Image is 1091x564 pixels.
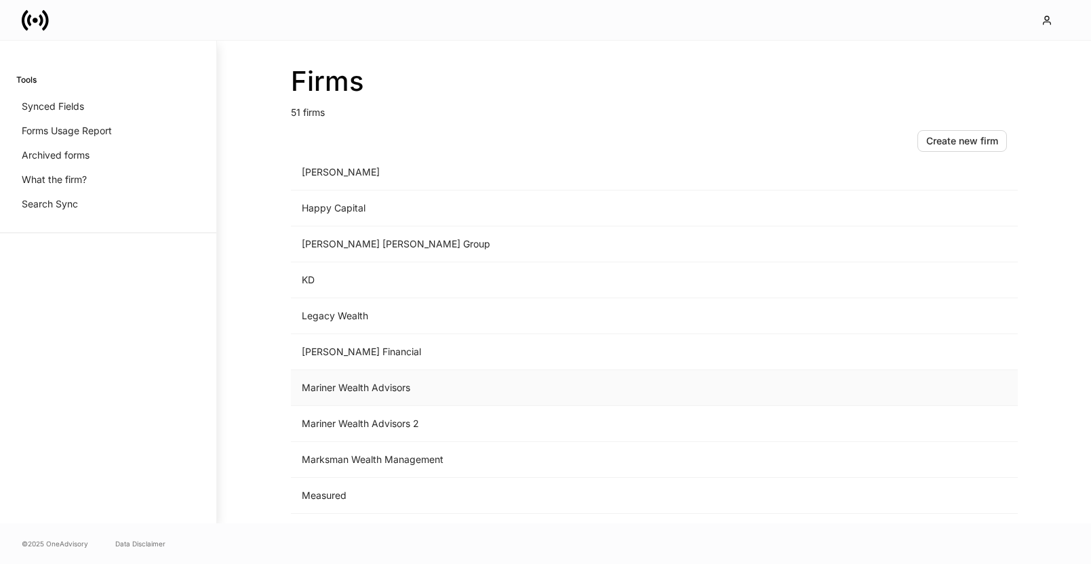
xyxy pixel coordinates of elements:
[16,94,200,119] a: Synced Fields
[16,192,200,216] a: Search Sync
[16,119,200,143] a: Forms Usage Report
[291,442,793,478] td: Marksman Wealth Management
[16,143,200,167] a: Archived forms
[22,100,84,113] p: Synced Fields
[22,124,112,138] p: Forms Usage Report
[291,226,793,262] td: [PERSON_NAME] [PERSON_NAME] Group
[917,130,1007,152] button: Create new firm
[291,298,793,334] td: Legacy Wealth
[291,514,793,550] td: [PERSON_NAME] Wealth Advisors
[22,538,88,549] span: © 2025 OneAdvisory
[16,73,37,86] h6: Tools
[291,65,1018,98] h2: Firms
[115,538,165,549] a: Data Disclaimer
[22,148,90,162] p: Archived forms
[22,197,78,211] p: Search Sync
[291,98,1018,119] p: 51 firms
[16,167,200,192] a: What the firm?
[291,190,793,226] td: Happy Capital
[291,478,793,514] td: Measured
[291,370,793,406] td: Mariner Wealth Advisors
[291,155,793,190] td: [PERSON_NAME]
[291,262,793,298] td: KD
[291,406,793,442] td: Mariner Wealth Advisors 2
[291,334,793,370] td: [PERSON_NAME] Financial
[926,136,998,146] div: Create new firm
[22,173,87,186] p: What the firm?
